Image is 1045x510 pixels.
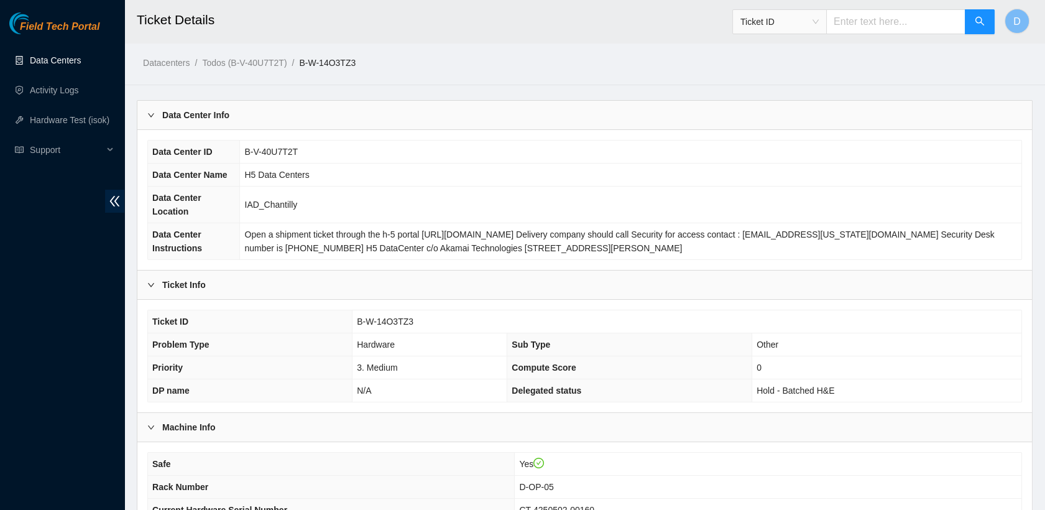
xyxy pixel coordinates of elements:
[1013,14,1021,29] span: D
[30,115,109,125] a: Hardware Test (isok)
[1005,9,1029,34] button: D
[152,386,190,396] span: DP name
[147,424,155,431] span: right
[757,340,778,350] span: Other
[202,58,287,68] a: Todos (B-V-40U7T2T)
[357,363,397,373] span: 3. Medium
[533,458,545,469] span: check-circle
[292,58,295,68] span: /
[152,229,202,253] span: Data Center Instructions
[30,137,103,162] span: Support
[137,413,1032,442] div: Machine Info
[152,340,209,350] span: Problem Type
[965,9,995,34] button: search
[9,22,99,39] a: Akamai TechnologiesField Tech Portal
[519,459,544,469] span: Yes
[20,21,99,33] span: Field Tech Portal
[740,12,819,31] span: Ticket ID
[137,271,1032,299] div: Ticket Info
[519,482,553,492] span: D-OP-05
[152,459,171,469] span: Safe
[244,147,298,157] span: B-V-40U7T2T
[975,16,985,28] span: search
[162,420,216,434] b: Machine Info
[152,147,212,157] span: Data Center ID
[512,340,550,350] span: Sub Type
[30,55,81,65] a: Data Centers
[105,190,124,213] span: double-left
[162,108,229,122] b: Data Center Info
[147,281,155,289] span: right
[195,58,197,68] span: /
[162,278,206,292] b: Ticket Info
[244,200,297,210] span: IAD_Chantilly
[152,363,183,373] span: Priority
[152,193,201,216] span: Data Center Location
[757,386,834,396] span: Hold - Batched H&E
[143,58,190,68] a: Datacenters
[137,101,1032,129] div: Data Center Info
[512,386,581,396] span: Delegated status
[357,340,395,350] span: Hardware
[512,363,576,373] span: Compute Score
[244,229,994,253] span: Open a shipment ticket through the h-5 portal [URL][DOMAIN_NAME] Delivery company should call Sec...
[244,170,309,180] span: H5 Data Centers
[299,58,356,68] a: B-W-14O3TZ3
[152,317,188,327] span: Ticket ID
[9,12,63,34] img: Akamai Technologies
[826,9,965,34] input: Enter text here...
[15,146,24,154] span: read
[30,85,79,95] a: Activity Logs
[757,363,762,373] span: 0
[147,111,155,119] span: right
[357,317,413,327] span: B-W-14O3TZ3
[152,170,228,180] span: Data Center Name
[152,482,208,492] span: Rack Number
[357,386,371,396] span: N/A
